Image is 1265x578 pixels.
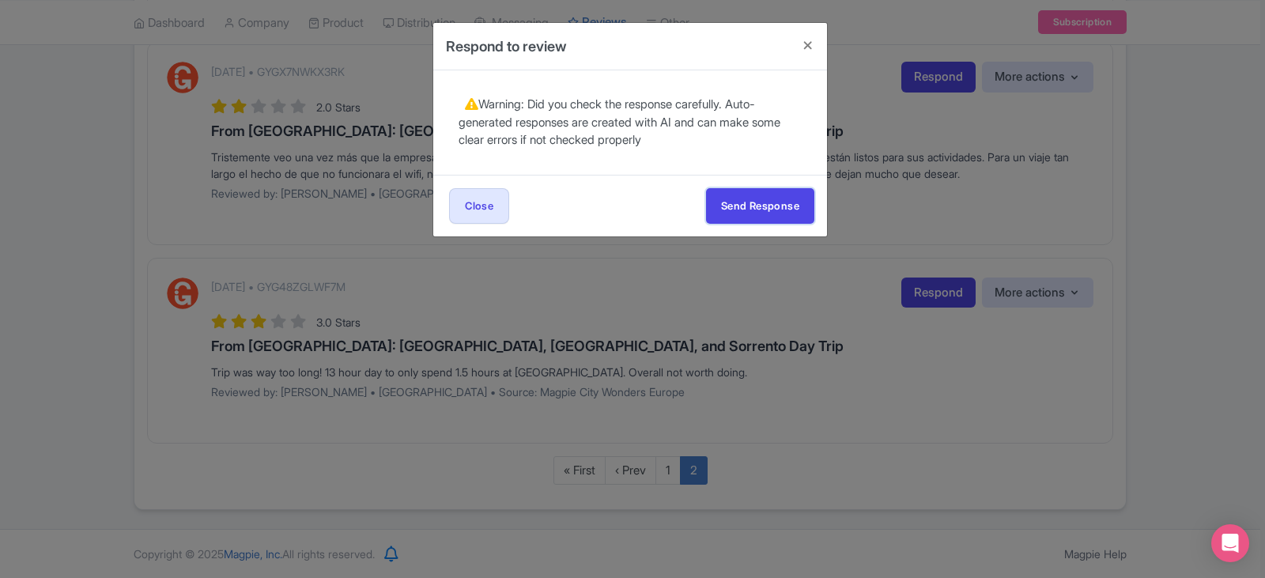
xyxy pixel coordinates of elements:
div: Open Intercom Messenger [1211,524,1249,562]
h4: Respond to review [446,36,567,57]
div: Warning: Did you check the response carefully. Auto-generated responses are created with AI and c... [459,96,802,149]
button: Close [789,23,827,68]
button: Send Response [706,188,814,224]
a: Close [449,188,509,224]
